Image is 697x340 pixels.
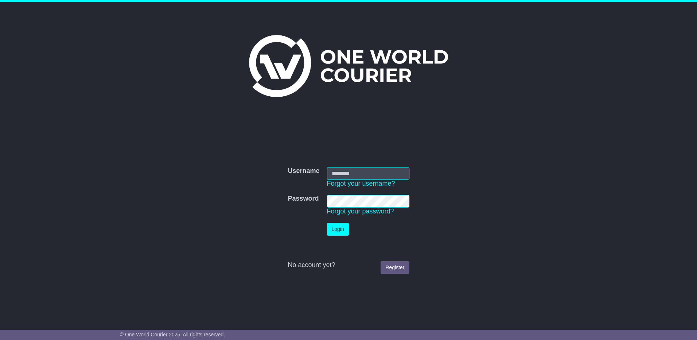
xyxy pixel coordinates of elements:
a: Forgot your password? [327,208,394,215]
label: Username [288,167,319,175]
button: Login [327,223,349,236]
label: Password [288,195,319,203]
span: © One World Courier 2025. All rights reserved. [120,332,225,337]
a: Forgot your username? [327,180,395,187]
div: No account yet? [288,261,409,269]
img: One World [249,35,448,97]
a: Register [381,261,409,274]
